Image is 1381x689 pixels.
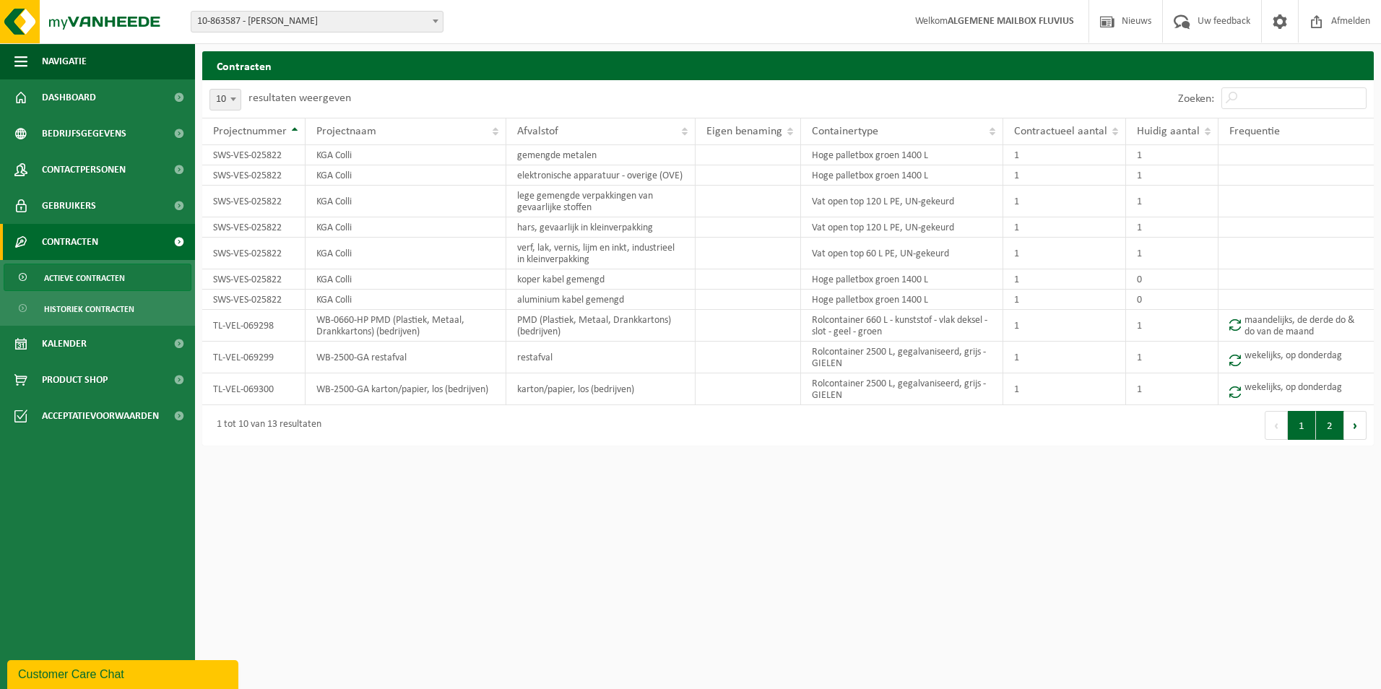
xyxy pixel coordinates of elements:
[506,165,695,186] td: elektronische apparatuur - overige (OVE)
[801,290,1003,310] td: Hoge palletbox groen 1400 L
[42,398,159,434] span: Acceptatievoorwaarden
[1003,145,1126,165] td: 1
[801,165,1003,186] td: Hoge palletbox groen 1400 L
[306,217,506,238] td: KGA Colli
[506,186,695,217] td: lege gemengde verpakkingen van gevaarlijke stoffen
[506,269,695,290] td: koper kabel gemengd
[506,217,695,238] td: hars, gevaarlijk in kleinverpakking
[1126,238,1218,269] td: 1
[1126,373,1218,405] td: 1
[506,145,695,165] td: gemengde metalen
[1178,93,1214,105] label: Zoeken:
[1137,126,1200,137] span: Huidig aantal
[1218,342,1374,373] td: wekelijks, op donderdag
[202,310,306,342] td: TL-VEL-069298
[213,126,287,137] span: Projectnummer
[1265,411,1288,440] button: Previous
[1218,310,1374,342] td: maandelijks, de derde do & do van de maand
[306,165,506,186] td: KGA Colli
[42,152,126,188] span: Contactpersonen
[4,295,191,322] a: Historiek contracten
[1126,269,1218,290] td: 0
[1003,373,1126,405] td: 1
[4,264,191,291] a: Actieve contracten
[801,373,1003,405] td: Rolcontainer 2500 L, gegalvaniseerd, grijs - GIELEN
[801,310,1003,342] td: Rolcontainer 660 L - kunststof - vlak deksel - slot - geel - groen
[506,342,695,373] td: restafval
[801,238,1003,269] td: Vat open top 60 L PE, UN-gekeurd
[191,12,443,32] span: 10-863587 - FLUVIUS HAM - HAM
[202,238,306,269] td: SWS-VES-025822
[202,217,306,238] td: SWS-VES-025822
[801,145,1003,165] td: Hoge palletbox groen 1400 L
[1316,411,1344,440] button: 2
[1126,290,1218,310] td: 0
[1126,145,1218,165] td: 1
[801,342,1003,373] td: Rolcontainer 2500 L, gegalvaniseerd, grijs - GIELEN
[306,269,506,290] td: KGA Colli
[44,264,125,292] span: Actieve contracten
[801,217,1003,238] td: Vat open top 120 L PE, UN-gekeurd
[812,126,878,137] span: Containertype
[306,186,506,217] td: KGA Colli
[42,43,87,79] span: Navigatie
[42,116,126,152] span: Bedrijfsgegevens
[1003,165,1126,186] td: 1
[248,92,351,104] label: resultaten weergeven
[209,412,321,438] div: 1 tot 10 van 13 resultaten
[42,326,87,362] span: Kalender
[1003,310,1126,342] td: 1
[1003,290,1126,310] td: 1
[202,51,1374,79] h2: Contracten
[191,11,443,32] span: 10-863587 - FLUVIUS HAM - HAM
[202,373,306,405] td: TL-VEL-069300
[306,290,506,310] td: KGA Colli
[42,362,108,398] span: Product Shop
[1126,310,1218,342] td: 1
[202,165,306,186] td: SWS-VES-025822
[948,16,1074,27] strong: ALGEMENE MAILBOX FLUVIUS
[1288,411,1316,440] button: 1
[42,79,96,116] span: Dashboard
[506,290,695,310] td: aluminium kabel gemengd
[42,224,98,260] span: Contracten
[1003,186,1126,217] td: 1
[1126,165,1218,186] td: 1
[42,188,96,224] span: Gebruikers
[517,126,558,137] span: Afvalstof
[801,186,1003,217] td: Vat open top 120 L PE, UN-gekeurd
[1003,342,1126,373] td: 1
[202,290,306,310] td: SWS-VES-025822
[1126,217,1218,238] td: 1
[202,342,306,373] td: TL-VEL-069299
[1229,126,1280,137] span: Frequentie
[1003,238,1126,269] td: 1
[202,186,306,217] td: SWS-VES-025822
[316,126,376,137] span: Projectnaam
[1126,342,1218,373] td: 1
[506,310,695,342] td: PMD (Plastiek, Metaal, Drankkartons) (bedrijven)
[306,145,506,165] td: KGA Colli
[506,238,695,269] td: verf, lak, vernis, lijm en inkt, industrieel in kleinverpakking
[210,90,241,110] span: 10
[1344,411,1367,440] button: Next
[1003,217,1126,238] td: 1
[209,89,241,110] span: 10
[1126,186,1218,217] td: 1
[306,342,506,373] td: WB-2500-GA restafval
[1014,126,1107,137] span: Contractueel aantal
[1218,373,1374,405] td: wekelijks, op donderdag
[202,145,306,165] td: SWS-VES-025822
[801,269,1003,290] td: Hoge palletbox groen 1400 L
[306,238,506,269] td: KGA Colli
[7,657,241,689] iframe: chat widget
[1003,269,1126,290] td: 1
[706,126,782,137] span: Eigen benaming
[202,269,306,290] td: SWS-VES-025822
[306,373,506,405] td: WB-2500-GA karton/papier, los (bedrijven)
[306,310,506,342] td: WB-0660-HP PMD (Plastiek, Metaal, Drankkartons) (bedrijven)
[506,373,695,405] td: karton/papier, los (bedrijven)
[44,295,134,323] span: Historiek contracten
